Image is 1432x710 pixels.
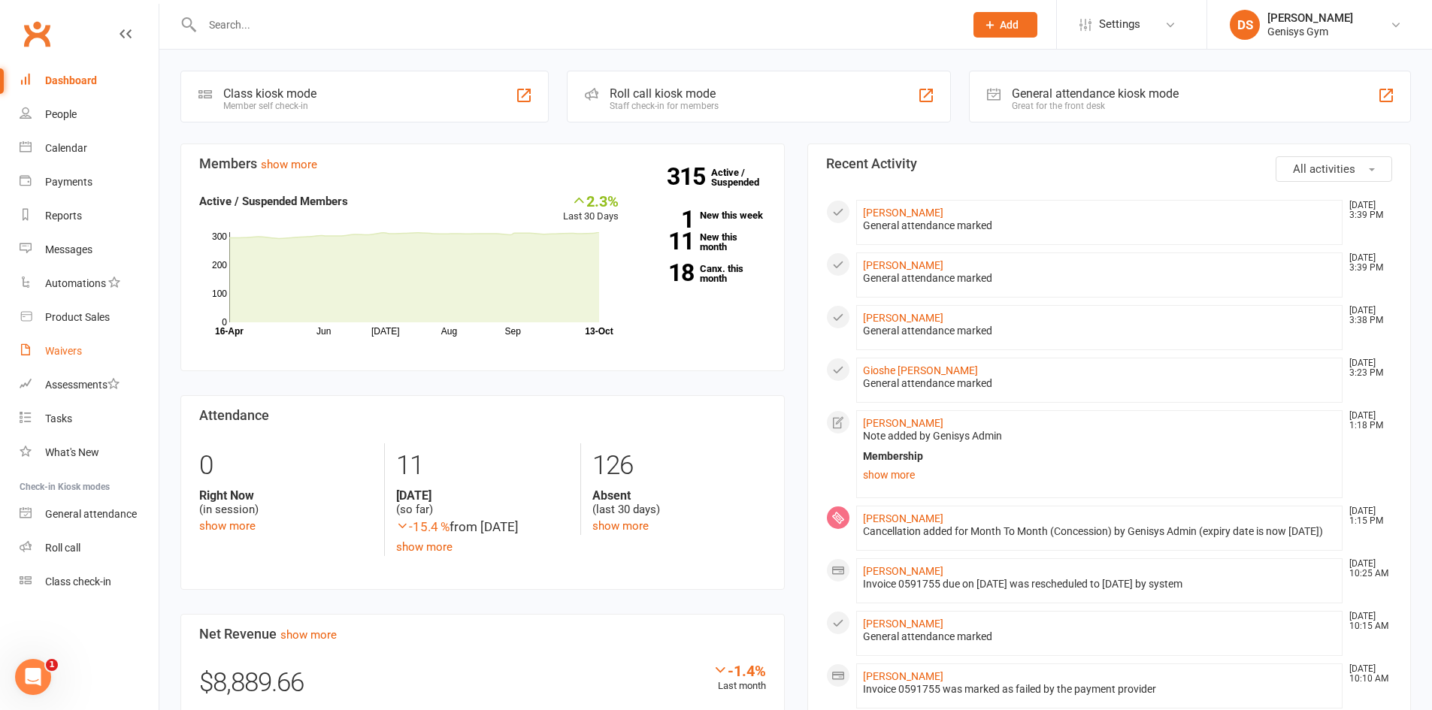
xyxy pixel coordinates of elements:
div: Assessments [45,379,120,391]
a: show more [280,628,337,642]
a: What's New [20,436,159,470]
div: DS [1230,10,1260,40]
div: Great for the front desk [1012,101,1179,111]
a: show more [199,519,256,533]
a: Waivers [20,334,159,368]
a: Reports [20,199,159,233]
a: 1New this week [641,210,766,220]
div: Membership [863,450,1337,463]
a: 315Active / Suspended [711,156,777,198]
time: [DATE] 1:15 PM [1342,506,1391,526]
div: General attendance marked [863,630,1337,643]
a: 18Canx. this month [641,264,766,283]
time: [DATE] 10:25 AM [1342,559,1391,579]
a: [PERSON_NAME] [863,565,943,577]
div: [PERSON_NAME] [1267,11,1353,25]
span: 1 [46,659,58,671]
strong: Absent [592,488,765,503]
strong: 1 [641,208,694,231]
div: Cancellation added for Month To Month (Concession) by Genisys Admin (expiry date is now [DATE]) [863,525,1337,538]
a: [PERSON_NAME] [863,259,943,271]
div: General attendance marked [863,325,1337,337]
div: (last 30 days) [592,488,765,517]
a: Roll call [20,531,159,565]
span: -15.4 % [396,519,450,534]
div: General attendance marked [863,377,1337,390]
span: All activities [1293,162,1355,176]
time: [DATE] 10:10 AM [1342,664,1391,684]
strong: 315 [667,165,711,188]
div: Reports [45,210,82,222]
strong: 11 [641,230,694,252]
div: Last 30 Days [563,192,619,225]
a: Class kiosk mode [20,565,159,599]
div: Class check-in [45,576,111,588]
div: 11 [396,443,569,488]
div: People [45,108,77,120]
a: Clubworx [18,15,56,53]
strong: [DATE] [396,488,569,503]
a: [PERSON_NAME] [863,618,943,630]
div: -1.4% [713,662,766,678]
div: What's New [45,446,99,458]
time: [DATE] 1:18 PM [1342,411,1391,431]
div: General attendance kiosk mode [1012,86,1179,101]
div: Dashboard [45,74,97,86]
button: All activities [1276,156,1392,182]
strong: 18 [641,261,694,284]
div: Messages [45,243,92,255]
div: Waivers [45,345,82,357]
time: [DATE] 3:23 PM [1342,358,1391,378]
time: [DATE] 10:15 AM [1342,612,1391,631]
div: Last month [713,662,766,694]
span: Settings [1099,8,1140,41]
div: Product Sales [45,311,110,323]
div: Roll call [45,542,80,554]
div: Payments [45,176,92,188]
h3: Recent Activity [826,156,1393,171]
div: General attendance marked [863,219,1337,232]
a: show more [592,519,649,533]
a: Gioshe [PERSON_NAME] [863,364,978,376]
input: Search... [198,14,954,35]
a: People [20,98,159,131]
a: Messages [20,233,159,267]
div: Member self check-in [223,101,316,111]
span: Add [1000,19,1019,31]
button: Add [973,12,1037,38]
strong: Right Now [199,488,373,503]
a: [PERSON_NAME] [863,312,943,324]
a: 11New this month [641,232,766,252]
a: Product Sales [20,301,159,334]
div: Automations [45,277,106,289]
div: Invoice 0591755 due on [DATE] was rescheduled to [DATE] by system [863,578,1337,591]
time: [DATE] 3:39 PM [1342,201,1391,220]
a: Payments [20,165,159,199]
div: 2.3% [563,192,619,209]
div: Staff check-in for members [610,101,719,111]
div: Invoice 0591755 was marked as failed by the payment provider [863,683,1337,696]
div: General attendance [45,508,137,520]
a: [PERSON_NAME] [863,207,943,219]
h3: Members [199,156,766,171]
a: show more [863,464,1337,485]
div: (in session) [199,488,373,517]
div: Calendar [45,142,87,154]
h3: Attendance [199,408,766,423]
a: Calendar [20,131,159,165]
a: [PERSON_NAME] [863,670,943,682]
div: from [DATE] [396,517,569,537]
div: Roll call kiosk mode [610,86,719,101]
div: Note added by Genisys Admin [863,430,1337,443]
div: General attendance marked [863,272,1337,285]
a: show more [261,158,317,171]
div: Genisys Gym [1267,25,1353,38]
a: Dashboard [20,64,159,98]
a: General attendance kiosk mode [20,497,159,531]
a: Assessments [20,368,159,402]
div: Class kiosk mode [223,86,316,101]
a: Automations [20,267,159,301]
time: [DATE] 3:39 PM [1342,253,1391,273]
div: Tasks [45,412,72,424]
h3: Net Revenue [199,627,766,642]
